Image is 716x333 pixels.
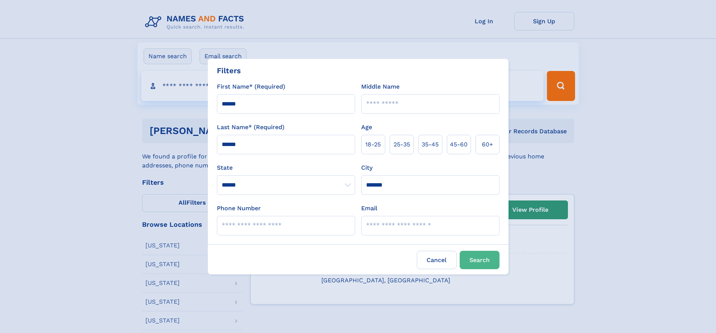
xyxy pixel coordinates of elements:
label: First Name* (Required) [217,82,285,91]
span: 45‑60 [450,140,468,149]
span: 18‑25 [365,140,381,149]
label: Phone Number [217,204,261,213]
label: Age [361,123,372,132]
label: State [217,163,355,172]
button: Search [460,251,500,269]
label: Middle Name [361,82,400,91]
div: Filters [217,65,241,76]
span: 60+ [482,140,493,149]
span: 35‑45 [422,140,439,149]
label: Cancel [417,251,457,269]
label: Last Name* (Required) [217,123,285,132]
label: Email [361,204,377,213]
label: City [361,163,372,172]
span: 25‑35 [394,140,410,149]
